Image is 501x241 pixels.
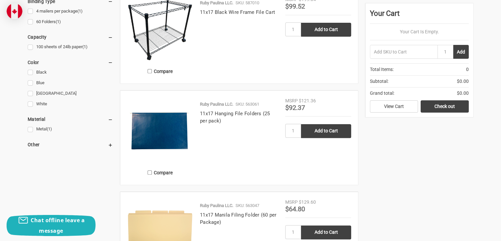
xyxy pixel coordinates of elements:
span: (1) [47,126,52,131]
p: Your Cart Is Empty. [370,28,469,35]
p: SKU: 563061 [236,101,259,108]
input: Add to Cart [301,225,351,239]
h5: Color [28,58,113,66]
input: Add to Cart [301,23,351,37]
a: View Cart [370,100,418,113]
div: Your Cart [370,8,469,24]
a: 11x17 Hanging File Folders (25 per pack) [200,111,270,124]
a: Blue [28,79,113,87]
p: SKU: 563047 [236,202,259,209]
h5: Other [28,141,113,149]
span: $0.00 [457,90,469,97]
h5: Capacity [28,33,113,41]
span: 0 [466,66,469,73]
span: Grand total: [370,90,394,97]
span: (1) [77,9,83,14]
label: Compare [127,66,193,77]
a: 11x17 Manila Filing Folder (60 per Package) [200,212,277,225]
img: 11x17 Hanging File Folders [127,97,193,163]
input: Add to Cart [301,124,351,138]
p: Ruby Paulina LLC. [200,202,233,209]
span: Subtotal: [370,78,388,85]
a: Metal [28,125,113,134]
span: $129.60 [299,199,316,205]
input: Add SKU to Cart [370,45,437,59]
label: Compare [127,167,193,178]
a: 4 mailers per package [28,7,113,16]
button: Add [453,45,469,59]
span: $121.36 [299,98,316,103]
span: $0.00 [457,78,469,85]
span: $99.52 [285,2,305,10]
span: $64.80 [285,205,305,213]
a: Check out [421,100,469,113]
input: Compare [148,69,152,73]
p: Ruby Paulina LLC. [200,101,233,108]
img: duty and tax information for Canada [7,3,22,19]
a: [GEOGRAPHIC_DATA] [28,89,113,98]
span: $92.37 [285,104,305,112]
a: 100 sheets of 24lb paper [28,43,113,52]
a: 60 Folders [28,17,113,26]
span: Chat offline leave a message [31,217,85,234]
input: Compare [148,170,152,175]
h5: Material [28,115,113,123]
button: Chat offline leave a message [7,215,96,236]
a: 11x17 Black Wire Frame File Cart [200,9,275,15]
a: White [28,100,113,109]
a: Black [28,68,113,77]
span: Total Items: [370,66,394,73]
div: MSRP [285,199,298,206]
span: (1) [82,44,88,49]
span: (1) [56,19,61,24]
div: MSRP [285,97,298,104]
